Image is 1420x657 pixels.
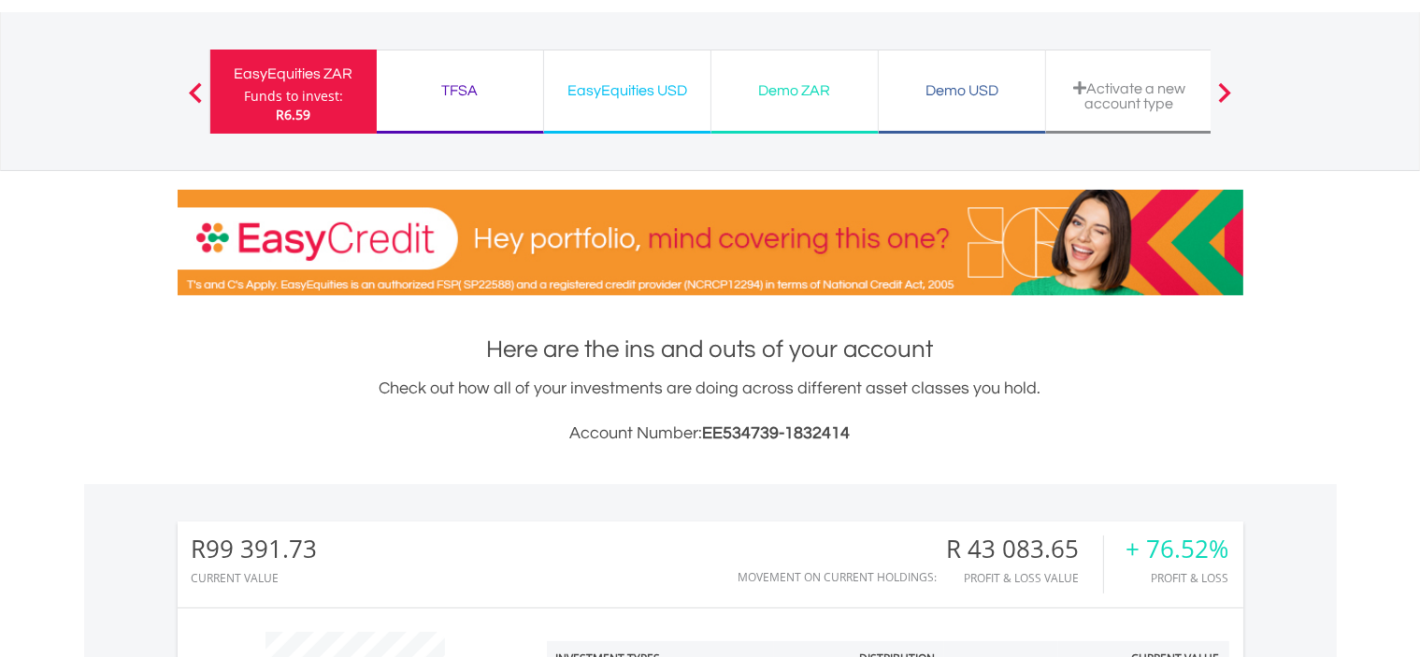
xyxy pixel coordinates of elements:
div: Profit & Loss Value [947,572,1103,584]
div: CURRENT VALUE [192,572,318,584]
div: R99 391.73 [192,536,318,563]
div: Check out how all of your investments are doing across different asset classes you hold. [178,376,1243,447]
div: Funds to invest: [244,87,343,106]
img: EasyCredit Promotion Banner [178,190,1243,295]
div: EasyEquities ZAR [222,61,366,87]
h1: Here are the ins and outs of your account [178,333,1243,366]
div: Movement on Current Holdings: [739,571,938,583]
div: Activate a new account type [1057,80,1201,111]
span: EE534739-1832414 [703,424,851,442]
div: + 76.52% [1126,536,1229,563]
div: Demo USD [890,78,1034,104]
div: Demo ZAR [723,78,867,104]
div: EasyEquities USD [555,78,699,104]
div: Profit & Loss [1126,572,1229,584]
div: TFSA [388,78,532,104]
div: R 43 083.65 [947,536,1103,563]
h3: Account Number: [178,421,1243,447]
span: R6.59 [276,106,310,123]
